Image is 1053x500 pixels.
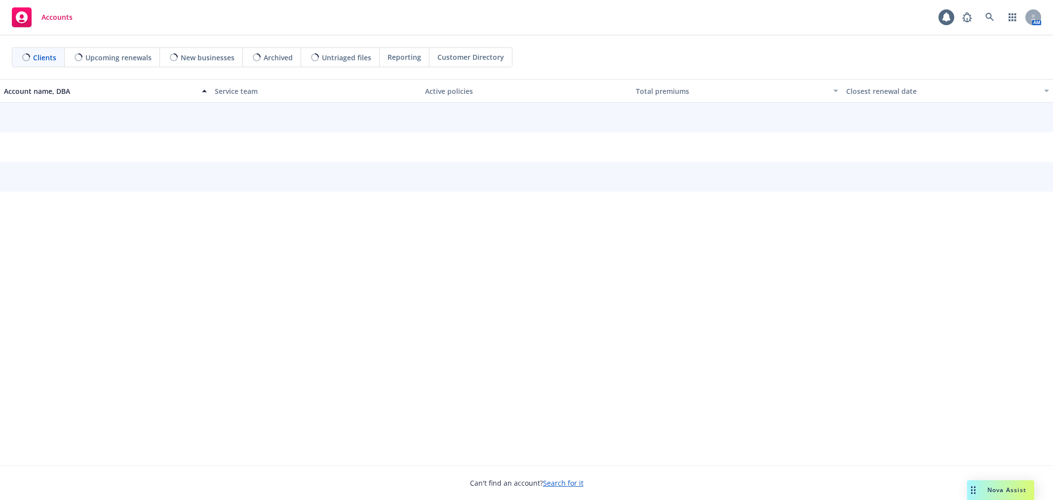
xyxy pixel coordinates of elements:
a: Report a Bug [957,7,977,27]
span: Archived [264,52,293,63]
span: Accounts [41,13,73,21]
button: Total premiums [632,79,843,103]
div: Total premiums [636,86,828,96]
button: Closest renewal date [842,79,1053,103]
span: Untriaged files [322,52,371,63]
div: Service team [215,86,418,96]
span: Upcoming renewals [85,52,152,63]
span: New businesses [181,52,234,63]
a: Switch app [1003,7,1022,27]
a: Search [980,7,1000,27]
a: Search for it [543,478,584,488]
div: Account name, DBA [4,86,196,96]
span: Customer Directory [437,52,504,62]
button: Active policies [421,79,632,103]
button: Service team [211,79,422,103]
div: Active policies [425,86,628,96]
button: Nova Assist [967,480,1034,500]
div: Drag to move [967,480,979,500]
span: Clients [33,52,56,63]
a: Accounts [8,3,77,31]
span: Reporting [388,52,421,62]
span: Can't find an account? [470,478,584,488]
span: Nova Assist [987,486,1026,494]
div: Closest renewal date [846,86,1038,96]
